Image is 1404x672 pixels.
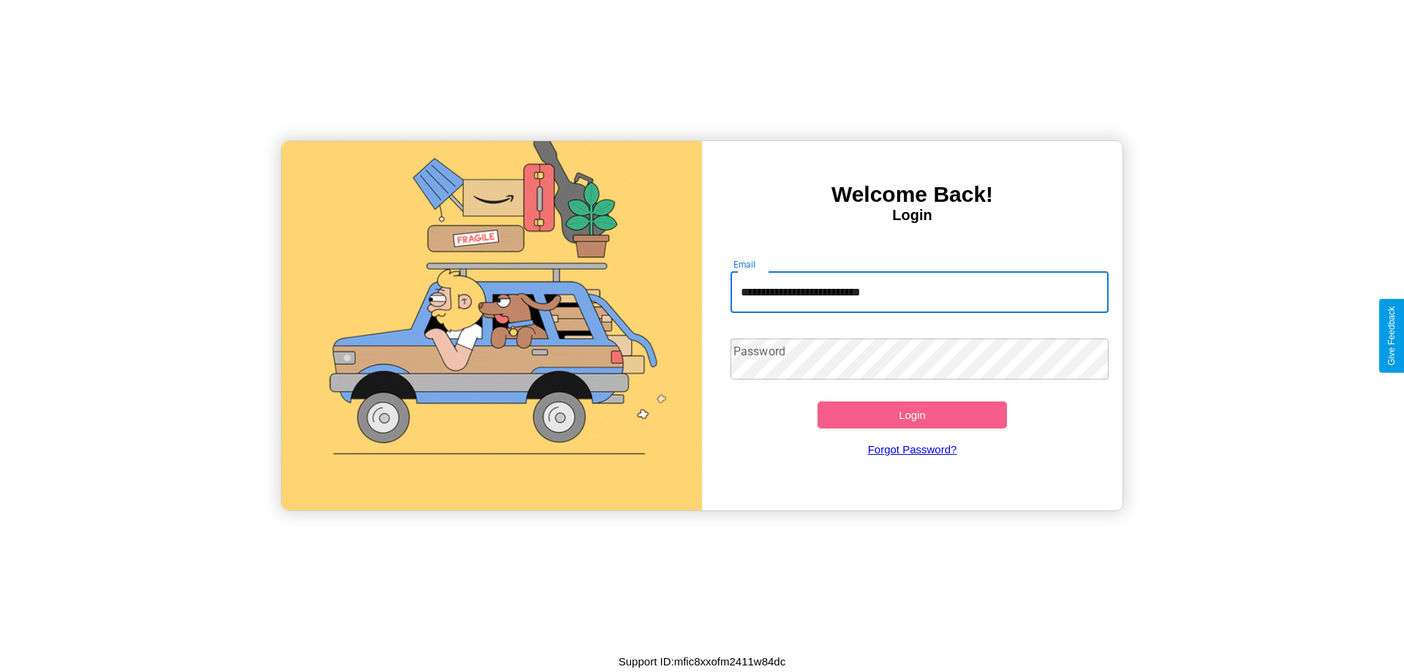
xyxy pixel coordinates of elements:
[723,429,1102,470] a: Forgot Password?
[702,182,1122,207] h3: Welcome Back!
[282,141,702,510] img: gif
[1386,306,1397,366] div: Give Feedback
[733,258,756,271] label: Email
[818,401,1007,429] button: Login
[619,652,785,671] p: Support ID: mfic8xxofm2411w84dc
[702,207,1122,224] h4: Login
